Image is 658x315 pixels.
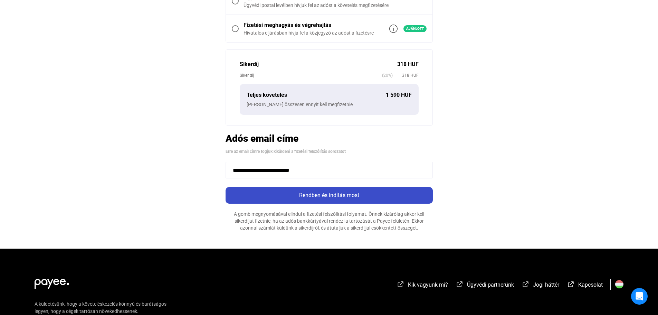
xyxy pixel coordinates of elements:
span: Kik vagyunk mi? [408,281,448,288]
img: white-payee-white-dot.svg [35,275,69,289]
div: Fizetési meghagyás és végrehajtás [244,21,374,29]
a: external-link-whiteJogi háttér [522,282,559,289]
h2: Adós email címe [226,132,433,145]
div: Siker díj [240,72,382,79]
img: HU.svg [615,280,623,288]
a: external-link-whiteKik vagyunk mi? [397,282,448,289]
div: Erre az email címre fogjuk kiküldeni a fizetési felszólítás sorozatot [226,148,433,155]
img: info-grey-outline [389,25,398,33]
div: Ügyvédi postai levélben hívjuk fel az adóst a követelés megfizetésére [244,2,427,9]
div: Open Intercom Messenger [631,288,648,305]
div: Teljes követelés [247,91,386,99]
div: 1 590 HUF [386,91,412,99]
div: A gomb megnyomásával elindul a fizetési felszólítási folyamat. Önnek kizárólag akkor kell sikerdí... [226,211,433,231]
img: external-link-white [456,281,464,288]
span: Jogi háttér [533,281,559,288]
div: Sikerdíj [240,60,397,68]
button: Rendben és indítás most [226,187,433,204]
a: external-link-whiteKapcsolat [567,282,603,289]
div: 318 HUF [397,60,419,68]
a: info-grey-outlineAjánlott [389,25,427,33]
div: Hivatalos eljárásban hívja fel a közjegyző az adóst a fizetésre [244,29,374,36]
span: (20%) [382,72,393,79]
a: external-link-whiteÜgyvédi partnerünk [456,282,514,289]
span: Kapcsolat [578,281,603,288]
img: external-link-white [522,281,530,288]
img: external-link-white [567,281,575,288]
span: Ajánlott [403,25,427,32]
span: 318 HUF [393,72,419,79]
span: Ügyvédi partnerünk [467,281,514,288]
img: external-link-white [397,281,405,288]
div: Rendben és indítás most [228,191,431,200]
div: [PERSON_NAME] összesen ennyit kell megfizetnie [247,101,412,108]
